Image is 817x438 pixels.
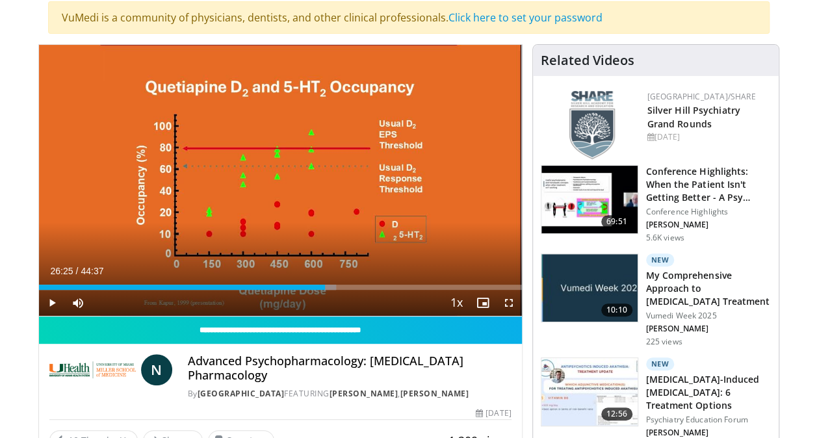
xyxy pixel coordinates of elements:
[141,354,172,385] a: N
[646,253,675,266] p: New
[646,373,771,412] h3: [MEDICAL_DATA]-Induced [MEDICAL_DATA]: 6 Treatment Options
[400,388,469,399] a: [PERSON_NAME]
[646,415,771,425] p: Psychiatry Education Forum
[646,324,771,334] p: [PERSON_NAME]
[76,266,79,276] span: /
[646,311,771,321] p: Vumedi Week 2025
[444,290,470,316] button: Playback Rate
[476,407,511,419] div: [DATE]
[569,91,615,159] img: f8aaeb6d-318f-4fcf-bd1d-54ce21f29e87.png.150x105_q85_autocrop_double_scale_upscale_version-0.2.png
[39,285,522,290] div: Progress Bar
[188,354,512,382] h4: Advanced Psychopharmacology: [MEDICAL_DATA] Pharmacology
[330,388,398,399] a: [PERSON_NAME]
[646,220,771,230] p: [PERSON_NAME]
[188,388,512,400] div: By FEATURING ,
[646,357,675,370] p: New
[601,303,632,316] span: 10:10
[541,254,638,322] img: ae1082c4-cc90-4cd6-aa10-009092bfa42a.jpg.150x105_q85_crop-smart_upscale.jpg
[541,165,771,243] a: 69:51 Conference Highlights: When the Patient Isn't Getting Better - A Psy… Conference Highlights...
[541,53,634,68] h4: Related Videos
[646,337,682,347] p: 225 views
[646,233,684,243] p: 5.6K views
[647,104,740,130] a: Silver Hill Psychiatry Grand Rounds
[541,358,638,426] img: acc69c91-7912-4bad-b845-5f898388c7b9.150x105_q85_crop-smart_upscale.jpg
[601,407,632,420] span: 12:56
[198,388,285,399] a: [GEOGRAPHIC_DATA]
[65,290,91,316] button: Mute
[541,253,771,347] a: 10:10 New My Comprehensive Approach to [MEDICAL_DATA] Treatment Vumedi Week 2025 [PERSON_NAME] 22...
[496,290,522,316] button: Fullscreen
[51,266,73,276] span: 26:25
[646,165,771,204] h3: Conference Highlights: When the Patient Isn't Getting Better - A Psy…
[601,215,632,228] span: 69:51
[49,354,136,385] img: University of Miami
[81,266,103,276] span: 44:37
[647,131,768,143] div: [DATE]
[647,91,756,102] a: [GEOGRAPHIC_DATA]/SHARE
[541,166,638,233] img: 4362ec9e-0993-4580-bfd4-8e18d57e1d49.150x105_q85_crop-smart_upscale.jpg
[39,290,65,316] button: Play
[39,45,522,316] video-js: Video Player
[448,10,603,25] a: Click here to set your password
[646,428,771,438] p: [PERSON_NAME]
[470,290,496,316] button: Enable picture-in-picture mode
[646,207,771,217] p: Conference Highlights
[48,1,770,34] div: VuMedi is a community of physicians, dentists, and other clinical professionals.
[646,269,771,308] h3: My Comprehensive Approach to [MEDICAL_DATA] Treatment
